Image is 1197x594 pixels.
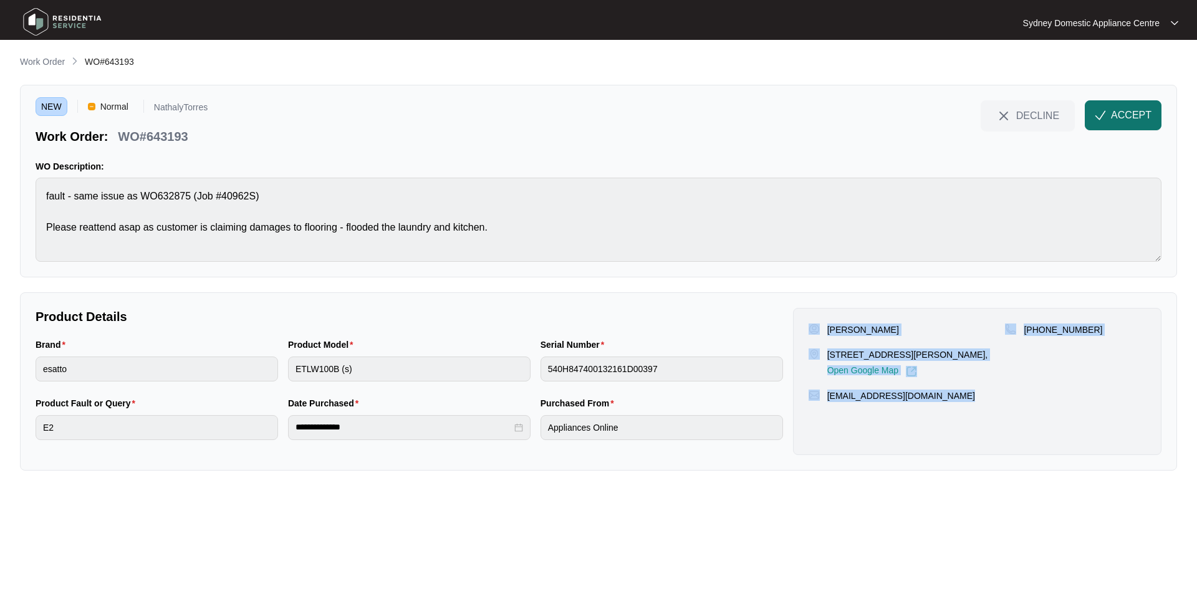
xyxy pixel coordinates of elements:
img: Link-External [906,366,917,377]
img: map-pin [1005,323,1016,335]
img: close-Icon [996,108,1011,123]
button: close-IconDECLINE [981,100,1075,130]
p: [EMAIL_ADDRESS][DOMAIN_NAME] [827,390,975,402]
span: WO#643193 [85,57,134,67]
p: NathalyTorres [154,103,208,116]
p: Work Order: [36,128,108,145]
span: Normal [95,97,133,116]
p: [PERSON_NAME] [827,323,899,336]
button: check-IconACCEPT [1085,100,1161,130]
input: Product Model [288,357,531,381]
span: DECLINE [1016,108,1059,122]
span: ACCEPT [1111,108,1151,123]
p: WO Description: [36,160,1161,173]
input: Purchased From [541,415,783,440]
p: WO#643193 [118,128,188,145]
input: Product Fault or Query [36,415,278,440]
p: Sydney Domestic Appliance Centre [1023,17,1160,29]
p: Product Details [36,308,783,325]
input: Serial Number [541,357,783,381]
textarea: fault - same issue as WO632875 (Job #40962S) Please reattend asap as customer is claiming damages... [36,178,1161,262]
img: map-pin [809,390,820,401]
p: [PHONE_NUMBER] [1024,323,1102,336]
span: NEW [36,97,67,116]
label: Purchased From [541,397,619,410]
img: Vercel Logo [88,103,95,110]
a: Work Order [17,55,67,69]
p: Work Order [20,55,65,68]
img: user-pin [809,323,820,335]
label: Serial Number [541,338,609,351]
img: dropdown arrow [1171,20,1178,26]
p: [STREET_ADDRESS][PERSON_NAME], [827,348,988,361]
img: chevron-right [70,56,80,66]
label: Product Model [288,338,358,351]
input: Brand [36,357,278,381]
input: Date Purchased [296,421,512,434]
label: Date Purchased [288,397,363,410]
img: residentia service logo [19,3,106,41]
img: check-Icon [1095,110,1106,121]
a: Open Google Map [827,366,917,377]
label: Product Fault or Query [36,397,140,410]
label: Brand [36,338,70,351]
img: map-pin [809,348,820,360]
